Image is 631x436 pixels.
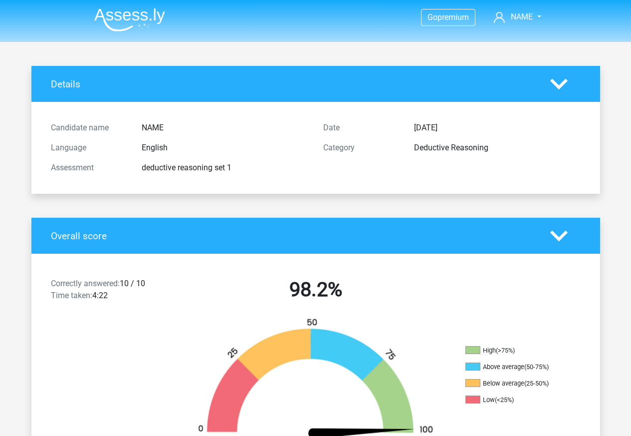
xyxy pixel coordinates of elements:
div: deductive reasoning set 1 [134,162,316,174]
div: (>75%) [496,347,515,354]
li: High [465,346,565,355]
span: Correctly answered: [51,279,120,288]
h2: 98.2% [187,278,444,302]
div: Deductive Reasoning [407,142,588,154]
div: [DATE] [407,122,588,134]
span: Go [427,12,437,22]
div: (<25%) [495,396,514,404]
div: Language [43,142,134,154]
div: Candidate name [43,122,134,134]
h4: Details [51,78,535,90]
div: Category [316,142,407,154]
li: Low [465,396,565,405]
li: Below average [465,379,565,388]
a: Gopremium [421,10,475,24]
li: Above average [465,363,565,372]
div: (25-50%) [524,380,549,387]
img: Assessly [94,8,165,31]
div: English [134,142,316,154]
div: NAME [134,122,316,134]
div: 10 / 10 4:22 [43,278,180,306]
div: (50-75%) [524,363,549,371]
a: NAME [490,11,545,23]
div: Assessment [43,162,134,174]
h4: Overall score [51,230,535,242]
span: Time taken: [51,291,92,300]
span: NAME [511,12,533,21]
span: premium [437,12,469,22]
div: Date [316,122,407,134]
